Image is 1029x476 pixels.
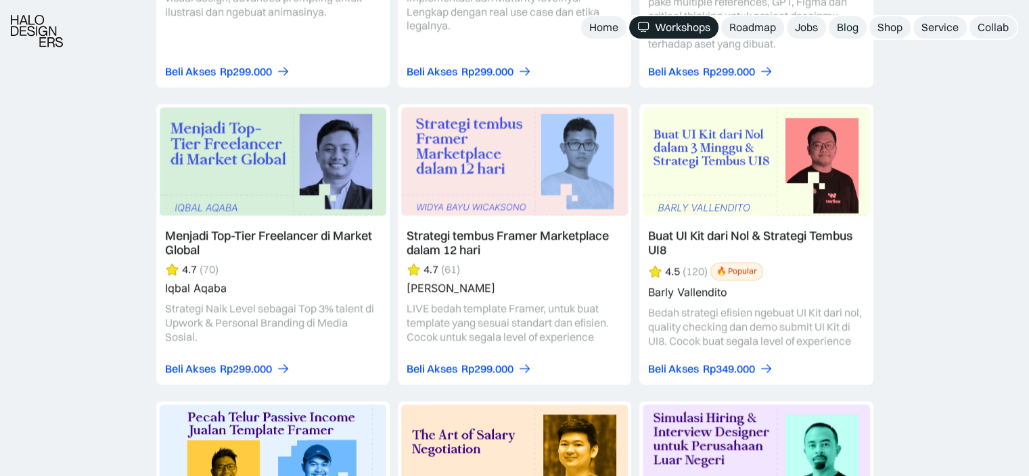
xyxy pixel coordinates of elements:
[629,16,718,39] a: Workshops
[220,362,272,376] div: Rp299.000
[220,64,272,79] div: Rp299.000
[648,64,773,79] a: Beli AksesRp299.000
[407,362,457,376] div: Beli Akses
[869,16,911,39] a: Shop
[165,362,290,376] a: Beli AksesRp299.000
[921,20,959,35] div: Service
[165,64,216,79] div: Beli Akses
[703,64,755,79] div: Rp299.000
[703,362,755,376] div: Rp349.000
[829,16,867,39] a: Blog
[913,16,967,39] a: Service
[721,16,784,39] a: Roadmap
[589,20,618,35] div: Home
[581,16,626,39] a: Home
[648,64,699,79] div: Beli Akses
[461,64,513,79] div: Rp299.000
[877,20,902,35] div: Shop
[648,362,699,376] div: Beli Akses
[969,16,1017,39] a: Collab
[165,64,290,79] a: Beli AksesRp299.000
[407,64,457,79] div: Beli Akses
[787,16,826,39] a: Jobs
[978,20,1009,35] div: Collab
[655,20,710,35] div: Workshops
[729,20,776,35] div: Roadmap
[407,64,532,79] a: Beli AksesRp299.000
[837,20,859,35] div: Blog
[461,362,513,376] div: Rp299.000
[795,20,818,35] div: Jobs
[648,362,773,376] a: Beli AksesRp349.000
[407,362,532,376] a: Beli AksesRp299.000
[165,362,216,376] div: Beli Akses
